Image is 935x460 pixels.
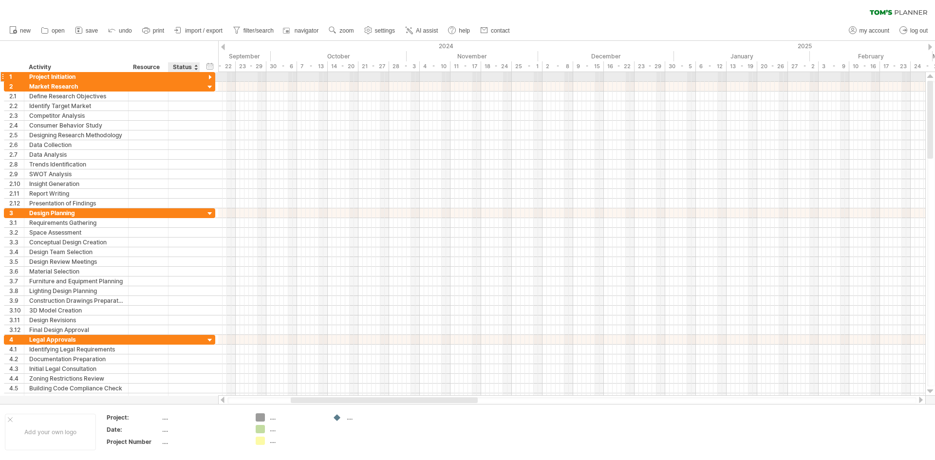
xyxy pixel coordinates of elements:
div: .... [270,437,323,445]
div: 4 - 10 [420,61,450,72]
a: navigator [281,24,321,37]
a: my account [846,24,892,37]
div: Date: [107,425,160,434]
div: Health and Safety Regulations Compliance [29,393,123,403]
span: zoom [339,27,354,34]
div: Report Writing [29,189,123,198]
div: Conceptual Design Creation [29,238,123,247]
span: my account [860,27,889,34]
div: 1 [9,72,24,81]
div: 3.4 [9,247,24,257]
div: Building Code Compliance Check [29,384,123,393]
div: Insight Generation [29,179,123,188]
div: Project: [107,413,160,422]
div: 3 [9,208,24,218]
div: Initial Legal Consultation [29,364,123,373]
div: 28 - 3 [389,61,420,72]
span: contact [491,27,510,34]
div: .... [162,413,244,422]
div: 2.4 [9,121,24,130]
a: undo [106,24,135,37]
div: 4.5 [9,384,24,393]
div: Trends Identification [29,160,123,169]
div: Identifying Legal Requirements [29,345,123,354]
div: November 2024 [407,51,538,61]
div: .... [162,438,244,446]
div: December 2024 [538,51,674,61]
div: Space Assessment [29,228,123,237]
div: 18 - 24 [481,61,512,72]
div: Legal Approvals [29,335,123,344]
div: 30 - 5 [665,61,696,72]
div: 11 - 17 [450,61,481,72]
a: new [7,24,34,37]
div: 4.6 [9,393,24,403]
div: .... [162,425,244,434]
span: undo [119,27,132,34]
a: AI assist [403,24,441,37]
div: 2 [9,82,24,91]
div: .... [347,413,400,422]
span: settings [375,27,395,34]
a: open [38,24,68,37]
div: Status [173,62,194,72]
div: 2.10 [9,179,24,188]
div: 14 - 20 [328,61,358,72]
div: Presentation of Findings [29,199,123,208]
div: Resource [133,62,163,72]
div: 10 - 16 [849,61,880,72]
div: 17 - 23 [880,61,911,72]
div: 4.3 [9,364,24,373]
div: 2 - 8 [542,61,573,72]
a: settings [362,24,398,37]
div: Requirements Gathering [29,218,123,227]
div: 4.4 [9,374,24,383]
div: 4 [9,335,24,344]
div: Add your own logo [5,414,96,450]
div: Competitor Analysis [29,111,123,120]
div: 3.7 [9,276,24,286]
div: Identify Target Market [29,101,123,110]
div: 16 - 22 [604,61,635,72]
div: 2.8 [9,160,24,169]
div: 2.9 [9,169,24,179]
div: 13 - 19 [727,61,757,72]
div: 7 - 13 [297,61,328,72]
div: Design Planning [29,208,123,218]
div: Project Number [107,438,160,446]
div: Furniture and Equipment Planning [29,276,123,286]
span: open [52,27,65,34]
span: navigator [295,27,318,34]
div: February 2025 [810,51,933,61]
span: save [86,27,98,34]
div: 23 - 29 [635,61,665,72]
div: Consumer Behavior Study [29,121,123,130]
div: 3.6 [9,267,24,276]
div: 3.11 [9,315,24,325]
a: zoom [326,24,356,37]
div: 3.10 [9,306,24,315]
span: new [20,27,31,34]
div: 16 - 22 [205,61,236,72]
div: Design Revisions [29,315,123,325]
div: 6 - 12 [696,61,727,72]
div: 3.12 [9,325,24,334]
span: print [153,27,164,34]
div: 2.11 [9,189,24,198]
div: 4.1 [9,345,24,354]
div: 2.1 [9,92,24,101]
div: .... [270,425,323,433]
div: 3.3 [9,238,24,247]
div: 3D Model Creation [29,306,123,315]
div: .... [270,413,323,422]
div: Data Collection [29,140,123,149]
div: Construction Drawings Preparation [29,296,123,305]
div: 3.1 [9,218,24,227]
div: Designing Research Methodology [29,130,123,140]
div: Material Selection [29,267,123,276]
div: 2.3 [9,111,24,120]
div: 25 - 1 [512,61,542,72]
div: Lighting Design Planning [29,286,123,295]
div: 2.6 [9,140,24,149]
div: Zoning Restrictions Review [29,374,123,383]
